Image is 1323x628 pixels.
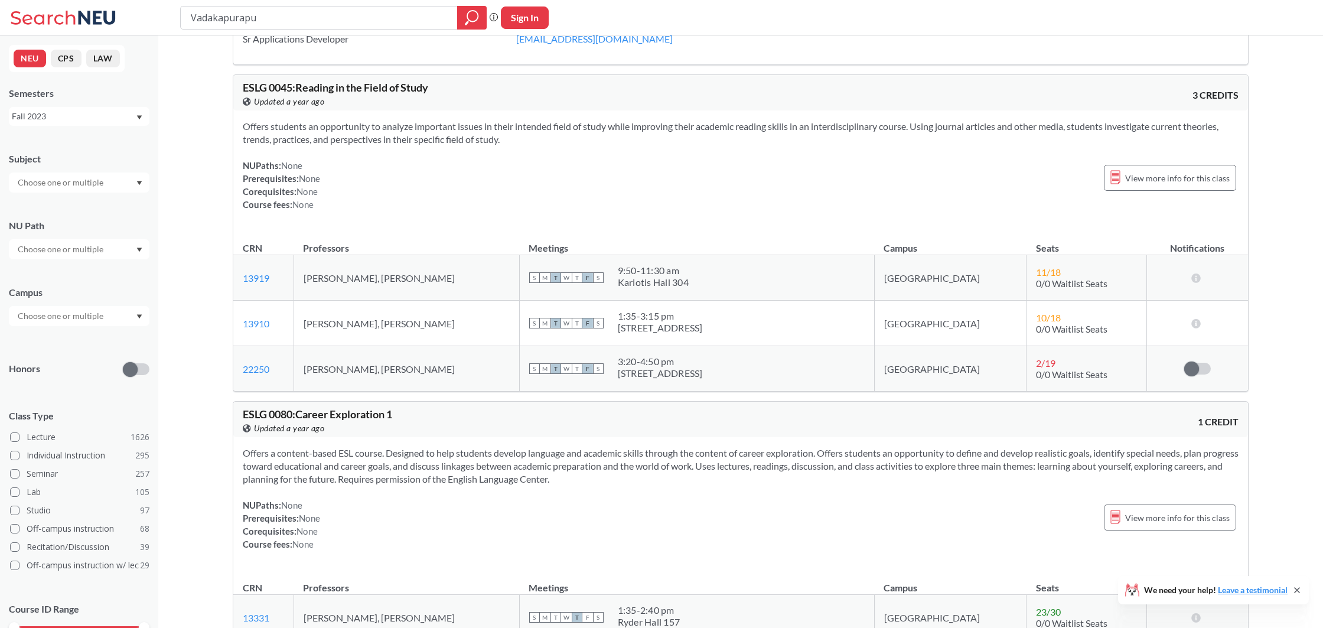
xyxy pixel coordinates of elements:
span: M [540,272,550,283]
td: [GEOGRAPHIC_DATA] [874,346,1027,392]
div: Ryder Hall 157 [618,616,680,628]
th: Campus [874,230,1027,255]
th: Seats [1027,230,1146,255]
span: 3 CREDITS [1192,89,1239,102]
a: 13919 [243,272,269,284]
span: None [296,186,318,197]
label: Off-campus instruction w/ lec [10,558,149,573]
button: LAW [86,50,120,67]
span: None [299,173,320,184]
label: Lab [10,484,149,500]
label: Seminar [10,466,149,481]
div: 1:35 - 2:40 pm [618,604,680,616]
span: 39 [140,541,149,554]
span: 23 / 30 [1036,606,1061,617]
th: Seats [1027,570,1146,595]
input: Choose one or multiple [12,175,111,190]
span: T [550,272,561,283]
span: ESLG 0045 : Reading in the Field of Study [243,81,428,94]
p: Course ID Range [9,603,149,616]
span: None [292,539,314,549]
div: CRN [243,581,262,594]
span: 0/0 Waitlist Seats [1036,369,1107,380]
span: Class Type [9,409,149,422]
span: 295 [135,449,149,462]
div: [STREET_ADDRESS] [618,367,703,379]
span: S [529,272,540,283]
div: NUPaths: Prerequisites: Corequisites: Course fees: [243,499,320,551]
span: S [593,612,604,623]
label: Recitation/Discussion [10,539,149,555]
div: Fall 2023 [12,110,135,123]
span: 68 [140,522,149,535]
label: Off-campus instruction [10,521,149,536]
span: Offers students an opportunity to analyze important issues in their intended field of study while... [243,121,1218,145]
label: Studio [10,503,149,518]
div: Subject [9,152,149,165]
div: NUPaths: Prerequisites: Corequisites: Course fees: [243,159,320,211]
span: W [561,363,572,374]
span: 105 [135,486,149,499]
div: 1:35 - 3:15 pm [618,310,703,322]
span: T [550,612,561,623]
div: 3:20 - 4:50 pm [618,356,703,367]
div: Semesters [9,87,149,100]
span: F [582,363,593,374]
span: W [561,272,572,283]
svg: Dropdown arrow [136,181,142,186]
label: Individual Instruction [10,448,149,463]
td: [GEOGRAPHIC_DATA] [874,255,1027,301]
svg: magnifying glass [465,9,479,26]
span: 10 / 18 [1036,312,1061,323]
span: None [296,526,318,536]
span: S [593,318,604,328]
div: Fall 2023Dropdown arrow [9,107,149,126]
button: CPS [51,50,82,67]
div: Dropdown arrow [9,306,149,326]
button: NEU [14,50,46,67]
label: Lecture [10,429,149,445]
div: magnifying glass [457,6,487,30]
span: 257 [135,467,149,480]
span: Updated a year ago [254,95,324,108]
th: Professors [294,570,519,595]
span: T [550,363,561,374]
button: Sign In [501,6,549,29]
span: 0/0 Waitlist Seats [1036,278,1107,289]
th: Meetings [519,570,874,595]
span: M [540,363,550,374]
div: Kariotis Hall 304 [618,276,689,288]
span: We need your help! [1144,586,1288,594]
span: 97 [140,504,149,517]
span: 1626 [131,431,149,444]
span: None [281,500,302,510]
td: [PERSON_NAME], [PERSON_NAME] [294,255,519,301]
svg: Dropdown arrow [136,248,142,252]
input: Choose one or multiple [12,309,111,323]
span: Offers a content-based ESL course. Designed to help students develop language and academic skills... [243,447,1239,484]
input: Choose one or multiple [12,242,111,256]
span: S [529,363,540,374]
th: Notifications [1146,230,1248,255]
a: Leave a testimonial [1218,585,1288,595]
span: 29 [140,559,149,572]
input: Class, professor, course number, "phrase" [190,8,449,28]
span: F [582,318,593,328]
a: 13910 [243,318,269,329]
span: S [529,318,540,328]
span: T [572,318,582,328]
span: None [292,199,314,210]
div: CRN [243,242,262,255]
span: T [572,612,582,623]
div: NU Path [9,219,149,232]
span: M [540,612,550,623]
a: 13331 [243,612,269,623]
th: Notifications [1146,570,1248,595]
div: 9:50 - 11:30 am [618,265,689,276]
span: S [529,612,540,623]
span: S [593,272,604,283]
div: Dropdown arrow [9,239,149,259]
th: Professors [294,230,519,255]
td: [PERSON_NAME], [PERSON_NAME] [294,346,519,392]
span: T [572,363,582,374]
